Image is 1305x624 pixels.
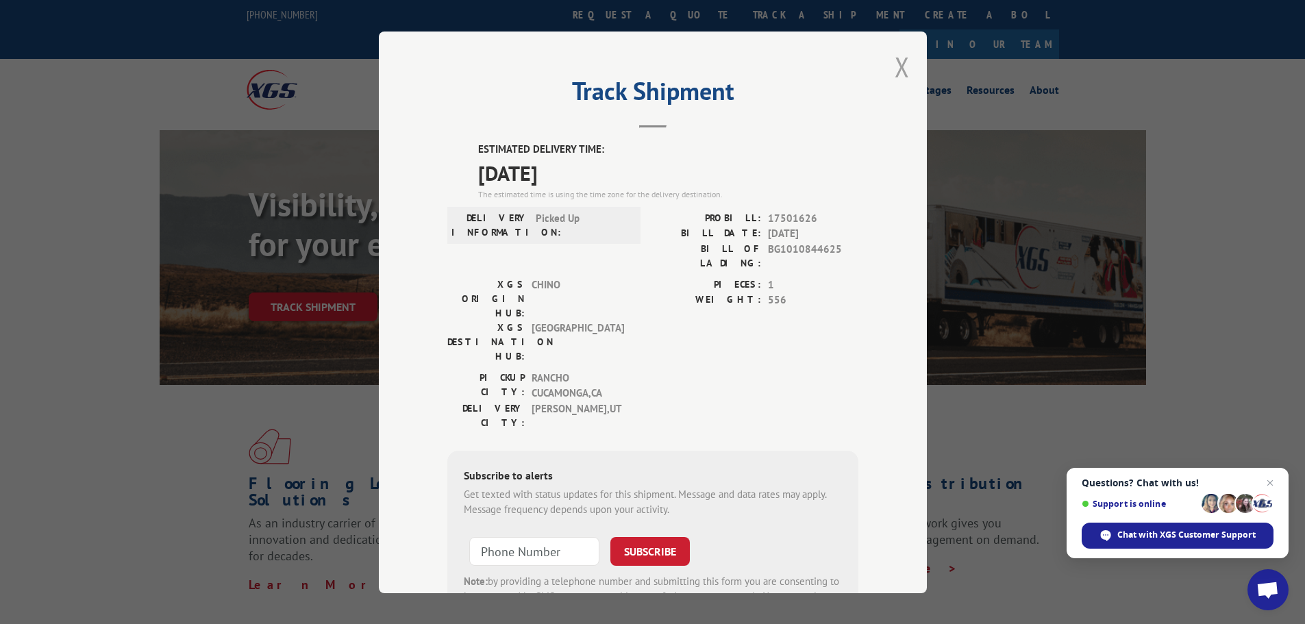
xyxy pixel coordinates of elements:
[1082,499,1197,509] span: Support is online
[653,292,761,308] label: WEIGHT:
[451,210,529,239] label: DELIVERY INFORMATION:
[447,277,525,320] label: XGS ORIGIN HUB:
[447,82,858,108] h2: Track Shipment
[464,573,842,620] div: by providing a telephone number and submitting this form you are consenting to be contacted by SM...
[653,226,761,242] label: BILL DATE:
[768,210,858,226] span: 17501626
[532,401,624,429] span: [PERSON_NAME] , UT
[1082,477,1273,488] span: Questions? Chat with us!
[532,277,624,320] span: CHINO
[532,320,624,363] span: [GEOGRAPHIC_DATA]
[532,370,624,401] span: RANCHO CUCAMONGA , CA
[768,226,858,242] span: [DATE]
[464,466,842,486] div: Subscribe to alerts
[1117,529,1256,541] span: Chat with XGS Customer Support
[653,277,761,292] label: PIECES:
[536,210,628,239] span: Picked Up
[653,210,761,226] label: PROBILL:
[895,49,910,85] button: Close modal
[1247,569,1289,610] div: Open chat
[1082,523,1273,549] div: Chat with XGS Customer Support
[653,241,761,270] label: BILL OF LADING:
[1262,475,1278,491] span: Close chat
[478,157,858,188] span: [DATE]
[610,536,690,565] button: SUBSCRIBE
[447,401,525,429] label: DELIVERY CITY:
[447,320,525,363] label: XGS DESTINATION HUB:
[447,370,525,401] label: PICKUP CITY:
[768,241,858,270] span: BG1010844625
[464,486,842,517] div: Get texted with status updates for this shipment. Message and data rates may apply. Message frequ...
[478,142,858,158] label: ESTIMATED DELIVERY TIME:
[478,188,858,200] div: The estimated time is using the time zone for the delivery destination.
[469,536,599,565] input: Phone Number
[768,277,858,292] span: 1
[464,574,488,587] strong: Note:
[768,292,858,308] span: 556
